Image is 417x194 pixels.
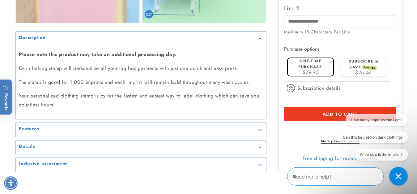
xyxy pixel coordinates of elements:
p: Your personalized clothing stamp is by far the fastest and easiest way to label clothing which ca... [19,92,263,110]
iframe: Sign Up via Text for Offers [5,144,78,163]
label: Purchase options [284,45,319,53]
label: Line 2 [284,3,396,13]
div: Free shipping for orders over [284,155,396,162]
summary: Features [16,123,266,137]
span: $25.46 [355,69,372,76]
summary: Details [16,140,266,154]
span: SAVE 15% [363,65,377,70]
div: Accessibility Menu [4,176,18,190]
span: Subscription details [297,84,340,92]
iframe: Gorgias live chat conversation starters [329,114,411,166]
a: More payment options [284,138,396,144]
h2: Inclusive assortment [19,161,67,167]
span: $29.95 [303,69,319,76]
summary: Inclusive assortment [16,158,266,172]
span: Rewards [3,84,9,110]
h2: Description [19,35,46,41]
h2: Details [19,144,35,150]
strong: Please note this product may take an additional processing day. [19,51,177,58]
label: Subscribe & save [349,58,379,70]
summary: Description [16,32,266,45]
p: Our clothing stamp will personalize all your tag less garments with just one quick and easy press. [19,64,263,73]
div: Maximum 18 Characters Per Line [284,29,396,35]
p: The stamp is good for 1,000 imprints and each imprint will remain bold throughout many wash cycles. [19,78,263,87]
span: Add to cart [322,111,358,117]
button: Add to cart [284,107,396,121]
label: One-time purchase [298,58,322,70]
h2: Features [19,126,39,132]
iframe: Gorgias Floating Chat [287,165,411,188]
